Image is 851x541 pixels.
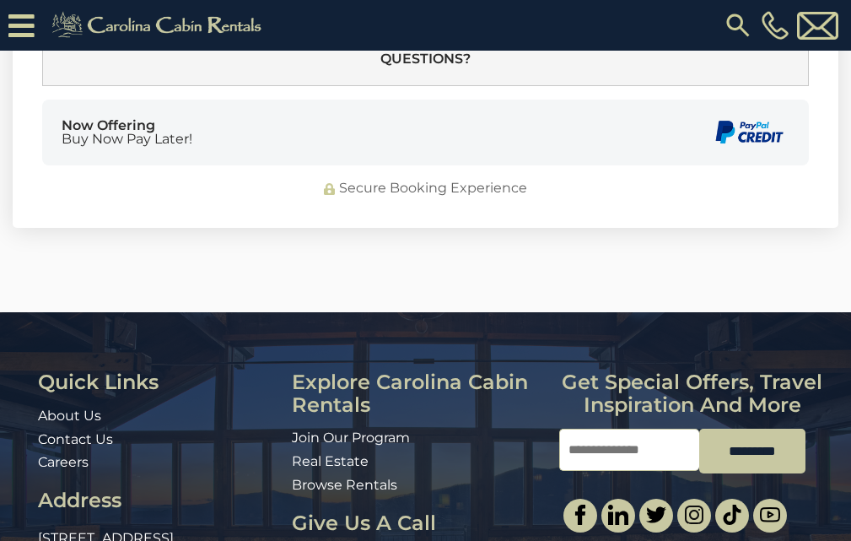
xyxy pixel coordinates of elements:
h3: Explore Carolina Cabin Rentals [292,371,546,416]
div: Now Offering [62,119,192,146]
span: Buy Now Pay Later! [62,133,192,146]
a: [PHONE_NUMBER] [757,11,793,40]
a: Browse Rentals [292,477,397,493]
a: Real Estate [292,453,369,469]
div: Secure Booking Experience [42,179,809,198]
img: tiktok.svg [722,505,742,525]
img: linkedin-single.svg [608,505,628,525]
h3: Address [38,490,279,511]
a: Careers [38,454,89,470]
img: youtube-light.svg [760,505,780,525]
img: Khaki-logo.png [43,8,276,42]
h3: Give Us A Call [292,512,546,534]
a: Join Our Program [292,430,410,446]
img: facebook-single.svg [570,505,590,525]
img: instagram-single.svg [684,505,704,525]
h3: Quick Links [38,371,279,393]
a: About Us [38,408,101,424]
button: Questions? [42,31,809,86]
h3: Get special offers, travel inspiration and more [559,371,826,416]
img: search-regular.svg [723,10,753,41]
img: twitter-single.svg [646,505,666,525]
a: Contact Us [38,431,113,447]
